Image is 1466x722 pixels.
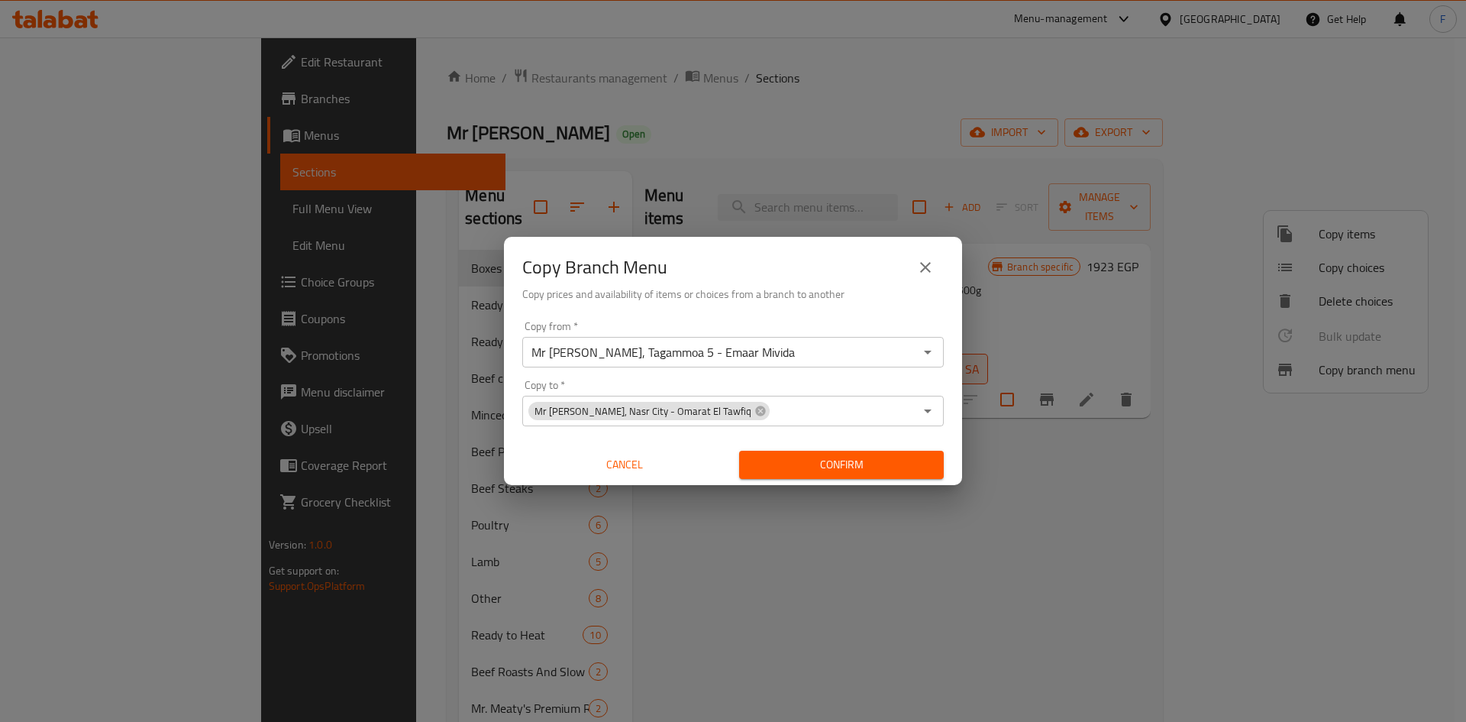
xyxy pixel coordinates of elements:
[751,455,932,474] span: Confirm
[907,249,944,286] button: close
[522,255,667,280] h2: Copy Branch Menu
[739,451,944,479] button: Confirm
[917,342,938,363] button: Open
[522,451,727,479] button: Cancel
[528,455,721,474] span: Cancel
[528,404,757,419] span: Mr [PERSON_NAME], Nasr City - Omarat El Tawfiq
[528,402,770,420] div: Mr [PERSON_NAME], Nasr City - Omarat El Tawfiq
[522,286,944,303] h6: Copy prices and availability of items or choices from a branch to another
[917,400,938,422] button: Open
